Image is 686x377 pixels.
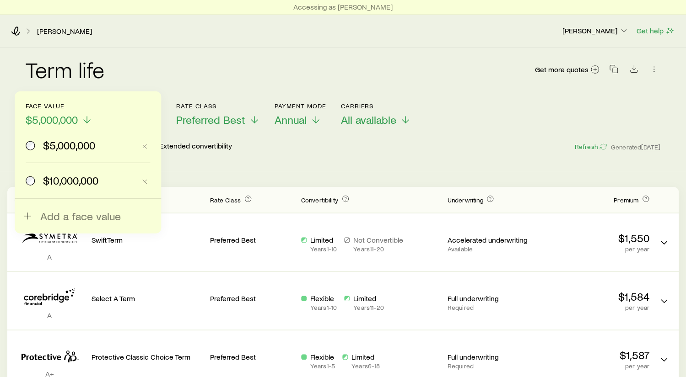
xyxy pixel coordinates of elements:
[447,304,530,311] p: Required
[176,102,260,127] button: Rate ClassPreferred Best
[611,143,660,151] span: Generated
[574,143,607,151] button: Refresh
[353,245,403,253] p: Years 11 - 20
[310,245,337,253] p: Years 1 - 10
[353,304,384,311] p: Years 11 - 20
[538,304,649,311] p: per year
[447,294,530,303] p: Full underwriting
[26,102,92,127] button: Face value$5,000,000
[310,294,337,303] p: Flexible
[26,113,78,126] span: $5,000,000
[275,113,307,126] span: Annual
[15,252,84,261] p: A
[535,64,600,75] a: Get more quotes
[538,362,649,370] p: per year
[92,352,203,361] p: Protective Classic Choice Term
[447,235,530,244] p: Accelerated underwriting
[353,294,384,303] p: Limited
[275,102,326,110] p: Payment Mode
[627,66,640,75] a: Download CSV
[210,235,293,244] p: Preferred Best
[37,27,92,36] a: [PERSON_NAME]
[301,196,338,204] span: Convertibility
[636,26,675,36] button: Get help
[447,352,530,361] p: Full underwriting
[447,196,483,204] span: Underwriting
[26,58,104,80] h2: Term life
[641,143,660,151] span: [DATE]
[614,196,638,204] span: Premium
[351,352,380,361] p: Limited
[210,352,293,361] p: Preferred Best
[447,245,530,253] p: Available
[176,113,245,126] span: Preferred Best
[562,26,628,35] p: [PERSON_NAME]
[92,235,203,244] p: SwiftTerm
[447,362,530,370] p: Required
[26,102,92,110] p: Face value
[92,294,203,303] p: Select A Term
[210,294,293,303] p: Preferred Best
[341,102,411,127] button: CarriersAll available
[310,352,335,361] p: Flexible
[353,235,403,244] p: Not Convertible
[275,102,326,127] button: Payment ModeAnnual
[159,141,232,152] p: Extended convertibility
[538,245,649,253] p: per year
[15,311,84,320] p: A
[341,102,411,110] p: Carriers
[351,362,380,370] p: Years 6 - 18
[310,362,335,370] p: Years 1 - 5
[538,232,649,244] p: $1,550
[210,196,241,204] span: Rate Class
[293,2,393,11] p: Accessing as [PERSON_NAME]
[310,304,337,311] p: Years 1 - 10
[535,66,589,73] span: Get more quotes
[538,290,649,303] p: $1,584
[176,102,260,110] p: Rate Class
[562,26,629,37] button: [PERSON_NAME]
[341,113,396,126] span: All available
[538,349,649,361] p: $1,587
[310,235,337,244] p: Limited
